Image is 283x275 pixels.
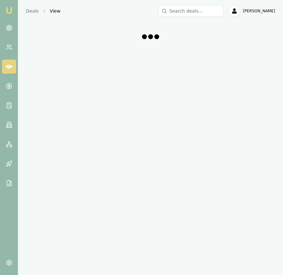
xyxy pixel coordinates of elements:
[243,8,275,14] span: [PERSON_NAME]
[50,8,60,14] span: View
[26,8,39,14] a: Deals
[159,5,223,17] input: Search deals
[26,8,60,14] nav: breadcrumb
[5,6,13,14] img: emu-icon-u.png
